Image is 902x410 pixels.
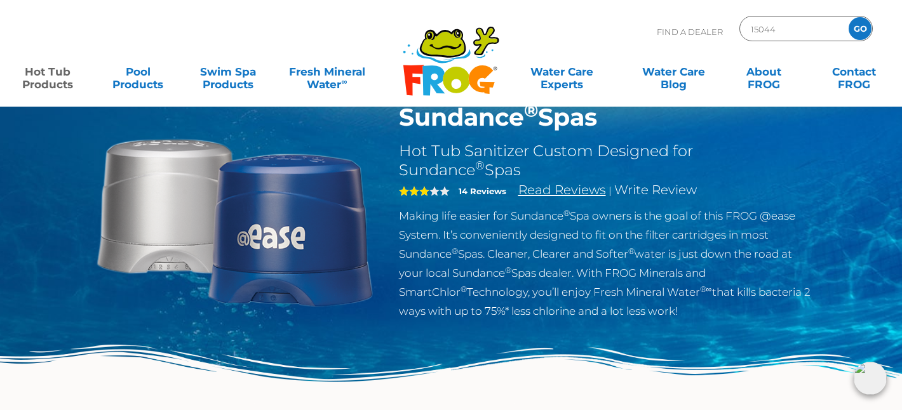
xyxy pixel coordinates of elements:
[505,59,619,84] a: Water CareExperts
[750,20,835,38] input: Zip Code Form
[193,59,263,84] a: Swim SpaProducts
[452,246,458,256] sup: ®
[89,74,380,364] img: Sundance-cartridges-2.png
[729,59,799,84] a: AboutFROG
[563,208,570,218] sup: ®
[524,99,538,121] sup: ®
[475,159,485,173] sup: ®
[639,59,709,84] a: Water CareBlog
[628,246,635,256] sup: ®
[849,17,872,40] input: GO
[461,284,467,294] sup: ®
[103,59,173,84] a: PoolProducts
[700,284,712,294] sup: ®∞
[614,182,697,197] a: Write Review
[341,77,347,86] sup: ∞
[399,206,814,321] p: Making life easier for Sundance Spa owners is the goal of this FROG @ease System. It’s convenient...
[505,265,511,275] sup: ®
[399,186,429,196] span: 3
[459,186,506,196] strong: 14 Reviews
[399,142,814,180] h2: Hot Tub Sanitizer Custom Designed for Sundance Spas
[819,59,889,84] a: ContactFROG
[518,182,606,197] a: Read Reviews
[609,185,612,197] span: |
[854,362,887,395] img: openIcon
[13,59,83,84] a: Hot TubProducts
[657,16,723,48] p: Find A Dealer
[283,59,371,84] a: Fresh MineralWater∞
